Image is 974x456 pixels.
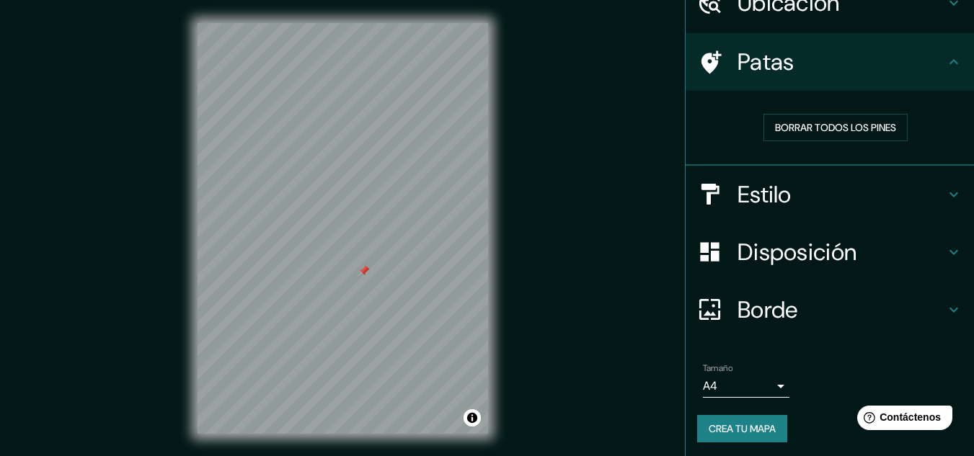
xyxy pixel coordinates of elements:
[697,415,787,442] button: Crea tu mapa
[686,223,974,281] div: Disposición
[686,33,974,91] div: Patas
[846,400,958,440] iframe: Lanzador de widgets de ayuda
[738,237,856,267] font: Disposición
[464,409,481,426] button: Activar o desactivar atribución
[775,121,896,134] font: Borrar todos los pines
[686,166,974,223] div: Estilo
[709,422,776,435] font: Crea tu mapa
[738,47,794,77] font: Patas
[763,114,908,141] button: Borrar todos los pines
[198,23,488,434] canvas: Mapa
[703,378,717,393] font: A4
[703,375,789,398] div: A4
[686,281,974,339] div: Borde
[703,362,732,374] font: Tamaño
[738,295,798,325] font: Borde
[738,179,792,210] font: Estilo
